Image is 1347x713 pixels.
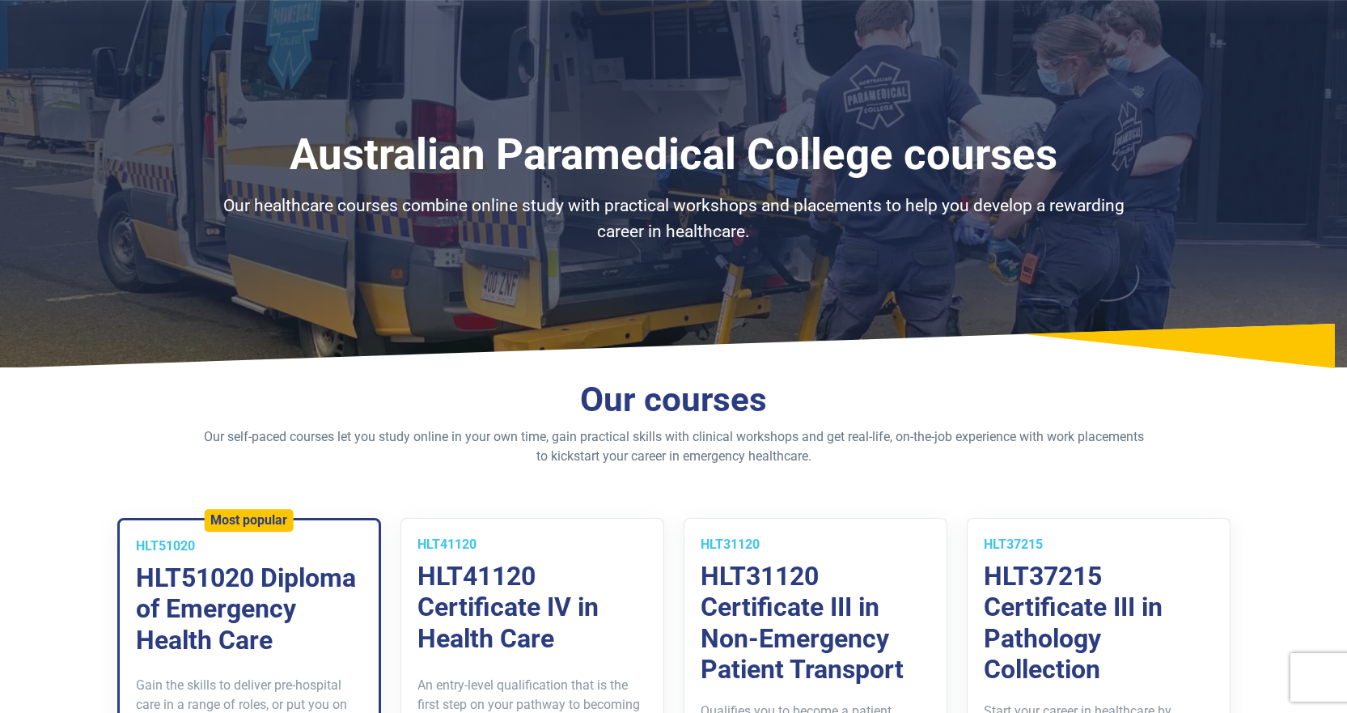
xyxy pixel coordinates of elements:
[701,537,760,552] span: HLT31120
[201,193,1147,244] p: Our healthcare courses combine online study with practical workshops and placements to help you d...
[417,561,647,654] h3: HLT41120 Certificate IV in Health Care
[984,561,1214,685] h3: HLT37215 Certificate III in Pathology Collection
[201,380,1147,421] h2: Our courses
[201,427,1147,466] p: Our self-paced courses let you study online in your own time, gain practical skills with clinical...
[201,129,1147,180] h1: Australian Paramedical College courses
[417,537,477,552] span: HLT41120
[210,512,287,528] h5: Most popular
[136,562,362,656] h3: HLT51020 Diploma of Emergency Health Care
[136,538,195,554] span: HLT51020
[984,537,1043,552] span: HLT37215
[701,561,930,685] h3: HLT31120 Certificate III in Non-Emergency Patient Transport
